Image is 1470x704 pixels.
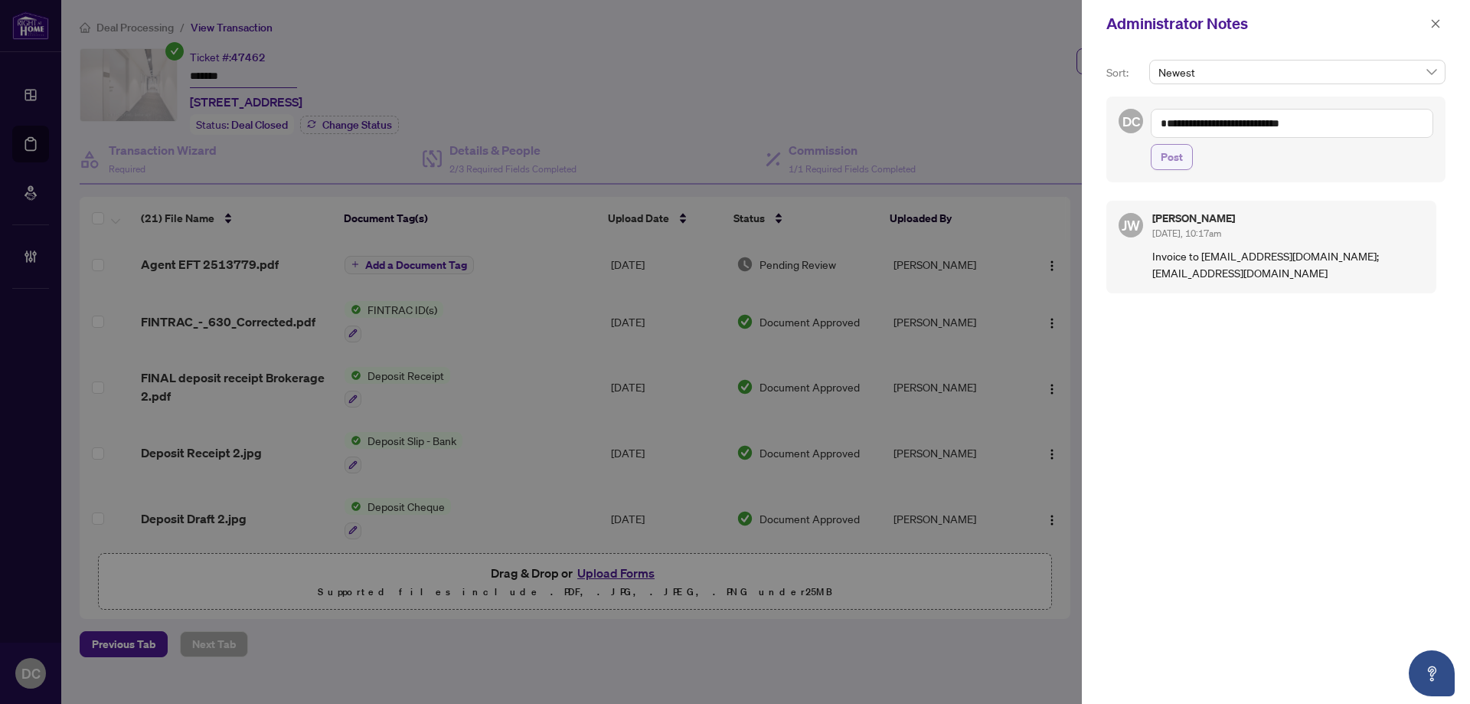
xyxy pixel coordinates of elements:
[1106,64,1143,81] p: Sort:
[1161,145,1183,169] span: Post
[1409,650,1455,696] button: Open asap
[1158,61,1436,83] span: Newest
[1152,247,1424,281] p: Invoice to [EMAIL_ADDRESS][DOMAIN_NAME]; [EMAIL_ADDRESS][DOMAIN_NAME]
[1106,12,1426,35] div: Administrator Notes
[1152,228,1221,239] span: [DATE], 10:17am
[1151,144,1193,170] button: Post
[1152,213,1424,224] h5: [PERSON_NAME]
[1122,110,1140,131] span: DC
[1122,214,1140,236] span: JW
[1430,18,1441,29] span: close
